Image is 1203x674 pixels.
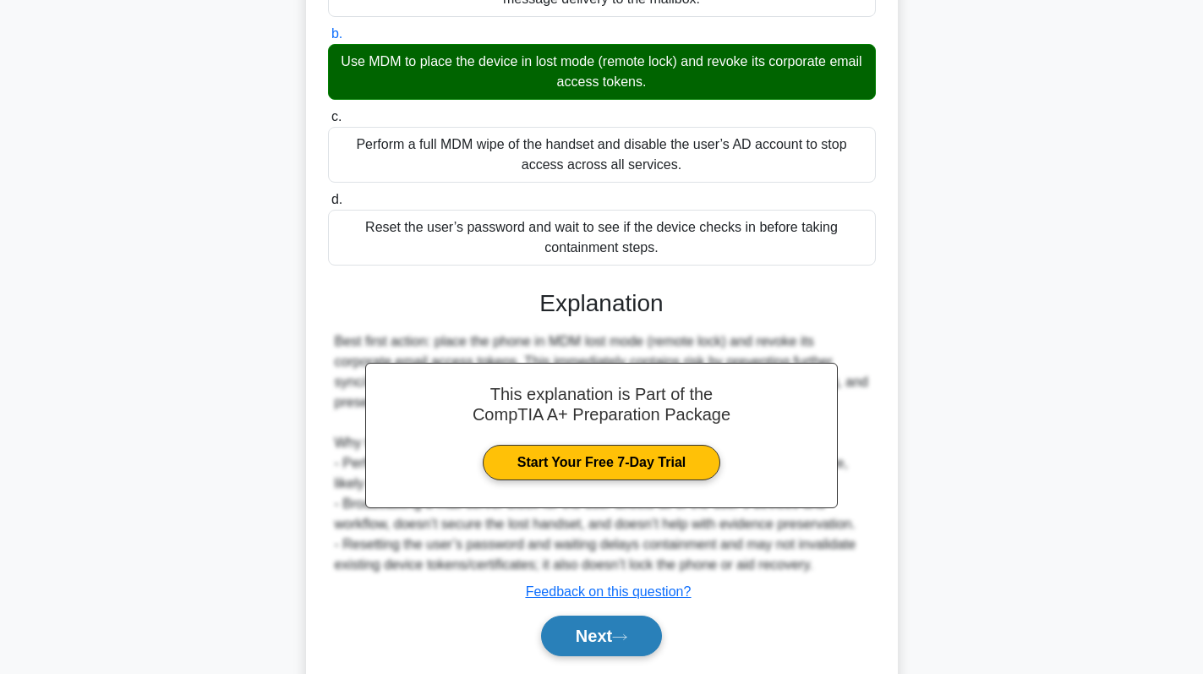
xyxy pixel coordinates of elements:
[483,445,720,480] a: Start Your Free 7-Day Trial
[541,616,662,656] button: Next
[328,44,876,100] div: Use MDM to place the device in lost mode (remote lock) and revoke its corporate email access tokens.
[328,210,876,266] div: Reset the user’s password and wait to see if the device checks in before taking containment steps.
[331,192,342,206] span: d.
[338,289,866,318] h3: Explanation
[328,127,876,183] div: Perform a full MDM wipe of the handset and disable the user’s AD account to stop access across al...
[526,584,692,599] a: Feedback on this question?
[331,26,342,41] span: b.
[331,109,342,123] span: c.
[335,332,869,575] div: Best first action: place the phone in MDM lost mode (remote lock) and revoke its corporate email ...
